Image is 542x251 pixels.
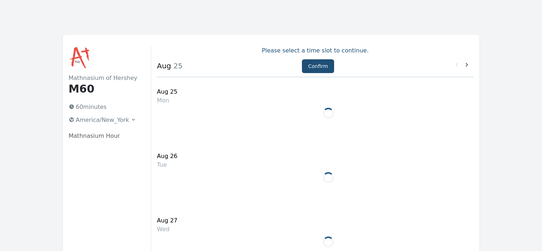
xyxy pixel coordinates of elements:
div: Mon [157,96,178,105]
p: 60 minutes [66,101,140,113]
p: Please select a time slot to continue. [157,46,473,55]
p: Mathnasium Hour [69,132,140,140]
h1: M60 [69,82,140,95]
button: Confirm [302,59,334,73]
div: Aug 27 [157,216,178,225]
h2: Mathnasium of Hershey [69,74,140,82]
button: America/New_York [66,114,140,126]
div: Tue [157,161,178,169]
span: 25 [171,61,183,70]
div: Wed [157,225,178,234]
div: Aug 25 [157,88,178,96]
strong: Aug [157,61,171,70]
img: Mathnasium of Hershey [69,46,92,69]
div: Aug 26 [157,152,178,161]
